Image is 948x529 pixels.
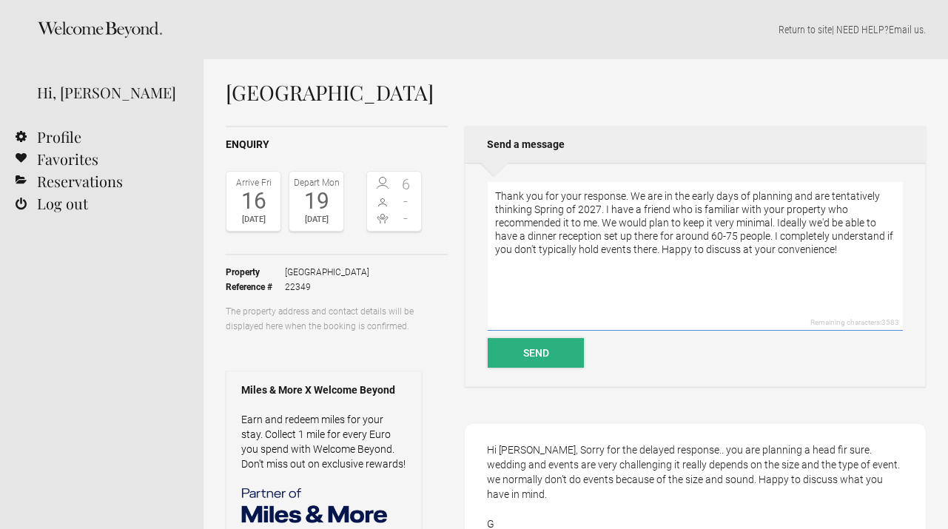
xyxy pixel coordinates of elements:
span: - [394,211,418,226]
span: 6 [394,177,418,192]
button: Send [488,338,584,368]
div: Depart Mon [293,175,340,190]
strong: Property [226,265,285,280]
span: 22349 [285,280,369,294]
span: [GEOGRAPHIC_DATA] [285,265,369,280]
img: Miles & More [241,486,389,523]
a: Return to site [779,24,832,36]
h2: Send a message [465,126,926,163]
div: Arrive Fri [230,175,277,190]
p: | NEED HELP? . [226,22,926,37]
a: Email us [889,24,924,36]
h1: [GEOGRAPHIC_DATA] [226,81,926,104]
strong: Reference # [226,280,285,294]
h2: Enquiry [226,137,448,152]
p: The property address and contact details will be displayed here when the booking is confirmed. [226,304,422,334]
div: [DATE] [293,212,340,227]
div: [DATE] [230,212,277,227]
span: - [394,194,418,209]
a: Earn and redeem miles for your stay. Collect 1 mile for every Euro you spend with Welcome Beyond.... [241,414,406,470]
strong: Miles & More X Welcome Beyond [241,383,406,397]
div: 16 [230,190,277,212]
div: Hi, [PERSON_NAME] [37,81,181,104]
div: 19 [293,190,340,212]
